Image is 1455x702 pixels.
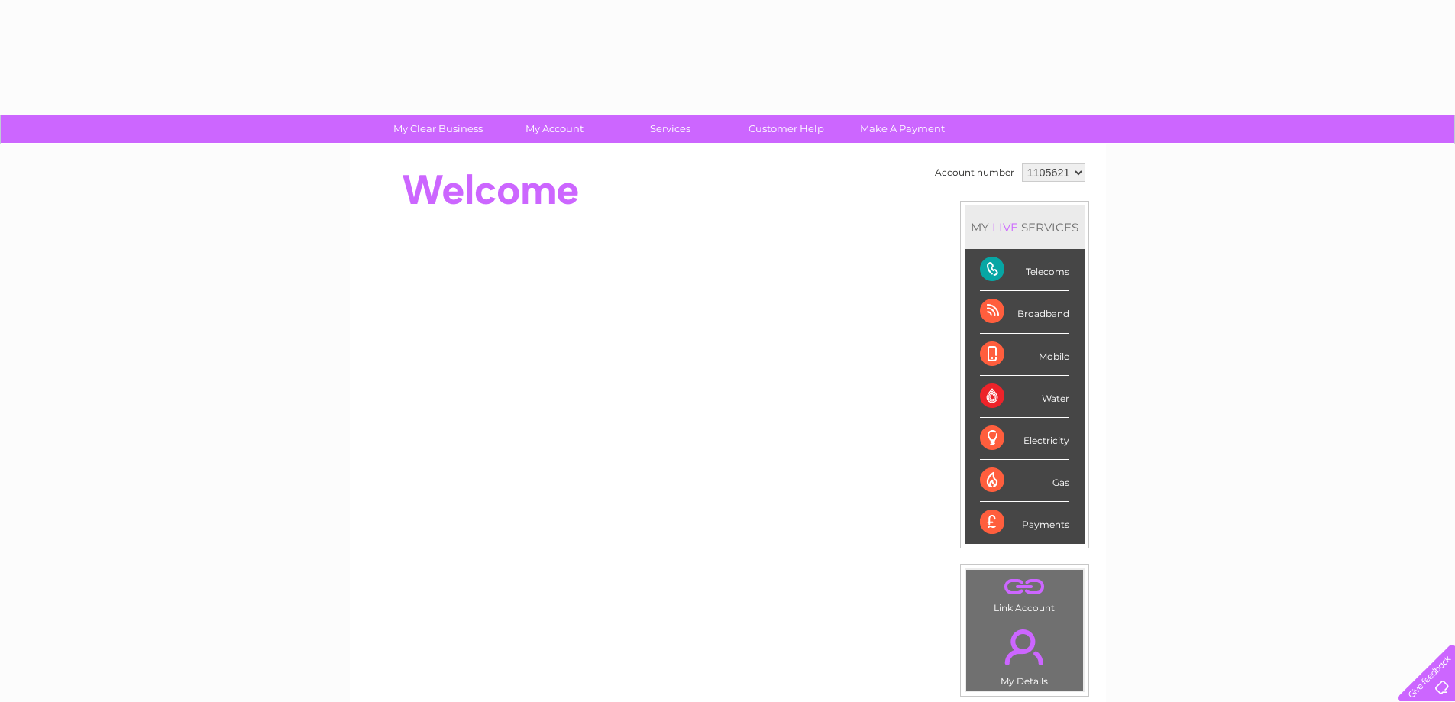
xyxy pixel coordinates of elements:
div: Broadband [980,291,1069,333]
a: Make A Payment [839,115,965,143]
div: Payments [980,502,1069,543]
div: Electricity [980,418,1069,460]
a: Customer Help [723,115,849,143]
div: Gas [980,460,1069,502]
a: My Clear Business [375,115,501,143]
a: My Account [491,115,617,143]
a: . [970,620,1079,674]
td: Account number [931,160,1018,186]
td: Link Account [965,569,1084,617]
td: My Details [965,616,1084,691]
div: Water [980,376,1069,418]
a: Services [607,115,733,143]
div: Telecoms [980,249,1069,291]
div: MY SERVICES [965,205,1085,249]
a: . [970,574,1079,600]
div: LIVE [989,220,1021,235]
div: Mobile [980,334,1069,376]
